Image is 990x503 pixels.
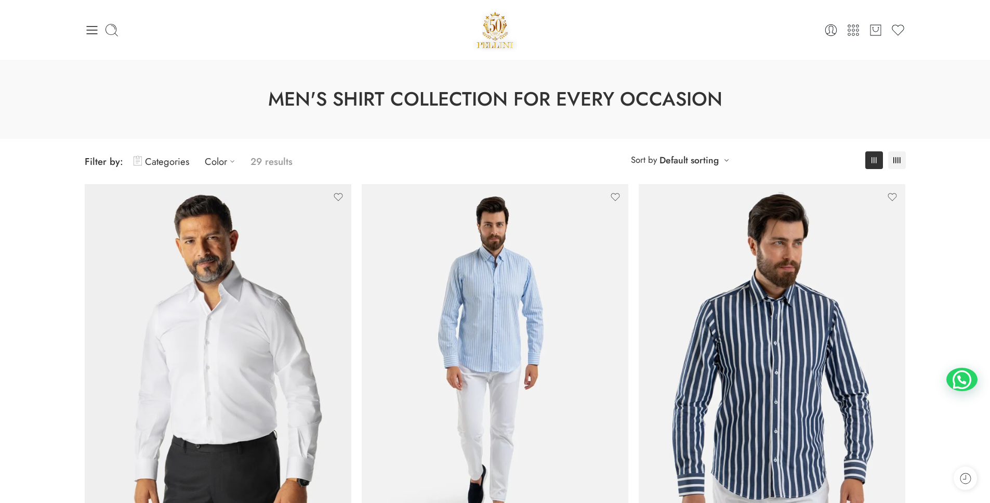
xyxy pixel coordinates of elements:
[85,154,123,169] span: Filter by:
[250,149,293,174] p: 29 results
[891,23,905,37] a: Wishlist
[868,23,883,37] a: Cart
[134,149,189,174] a: Categories
[26,86,964,113] h1: Men's Shirt Collection for Every Occasion
[473,8,518,52] img: Pellini
[631,151,657,169] span: Sort by
[824,23,838,37] a: Login / Register
[659,153,719,167] a: Default sorting
[473,8,518,52] a: Pellini -
[205,149,240,174] a: Color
